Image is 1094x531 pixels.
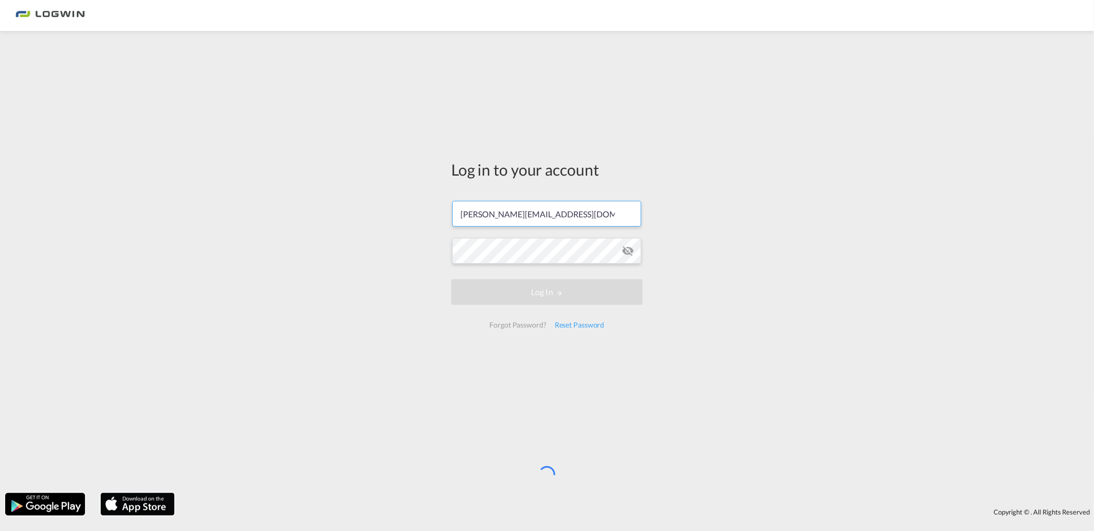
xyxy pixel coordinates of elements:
[622,245,634,257] md-icon: icon-eye-off
[4,492,86,517] img: google.png
[99,492,176,517] img: apple.png
[551,316,609,334] div: Reset Password
[180,503,1094,521] div: Copyright © . All Rights Reserved
[485,316,550,334] div: Forgot Password?
[451,159,643,180] div: Log in to your account
[452,201,641,227] input: Enter email/phone number
[15,4,85,27] img: bc73a0e0d8c111efacd525e4c8ad7d32.png
[451,279,643,305] button: LOGIN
